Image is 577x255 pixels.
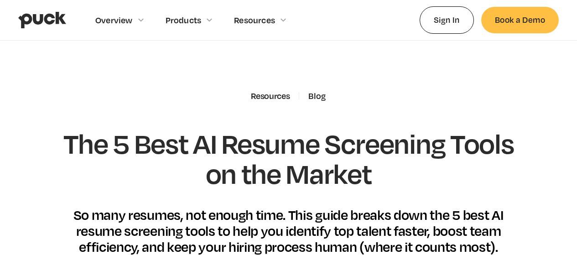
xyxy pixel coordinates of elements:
[95,15,133,25] div: Overview
[308,91,326,101] a: Blog
[166,15,202,25] div: Products
[420,6,474,33] a: Sign In
[251,91,290,101] div: Resources
[234,15,275,25] div: Resources
[481,7,559,33] a: Book a Demo
[50,207,528,255] div: So many resumes, not enough time. This guide breaks down the 5 best AI resume screening tools to ...
[50,128,528,188] h1: The 5 Best AI Resume Screening Tools on the Market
